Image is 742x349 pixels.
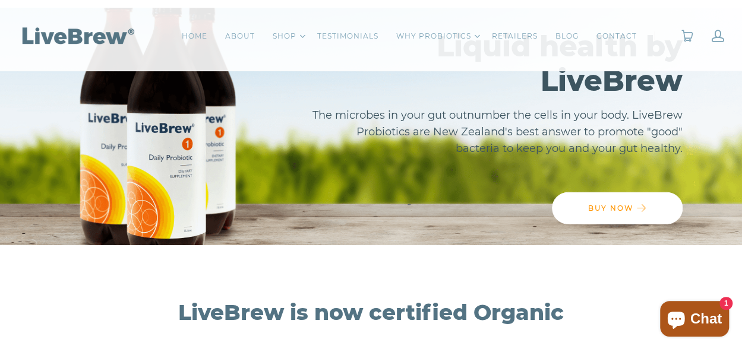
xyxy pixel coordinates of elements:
[656,301,732,340] inbox-online-store-chat: Shopify online store chat
[273,30,296,42] a: SHOP
[182,30,207,42] a: HOME
[311,107,683,157] p: The microbes in your gut outnumber the cells in your body. LiveBrew Probiotics are New Zealand's ...
[588,204,634,212] span: BUY NOW
[317,30,378,42] a: TESTIMONIALS
[18,25,137,46] img: LiveBrew
[596,30,637,42] a: CONTACT
[492,30,538,42] a: RETAILERS
[163,299,579,326] h2: LiveBrew is now certified Organic
[396,30,471,42] a: WHY PROBIOTICS
[552,192,683,224] a: BUY NOW
[225,30,255,42] a: ABOUT
[555,30,579,42] a: BLOG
